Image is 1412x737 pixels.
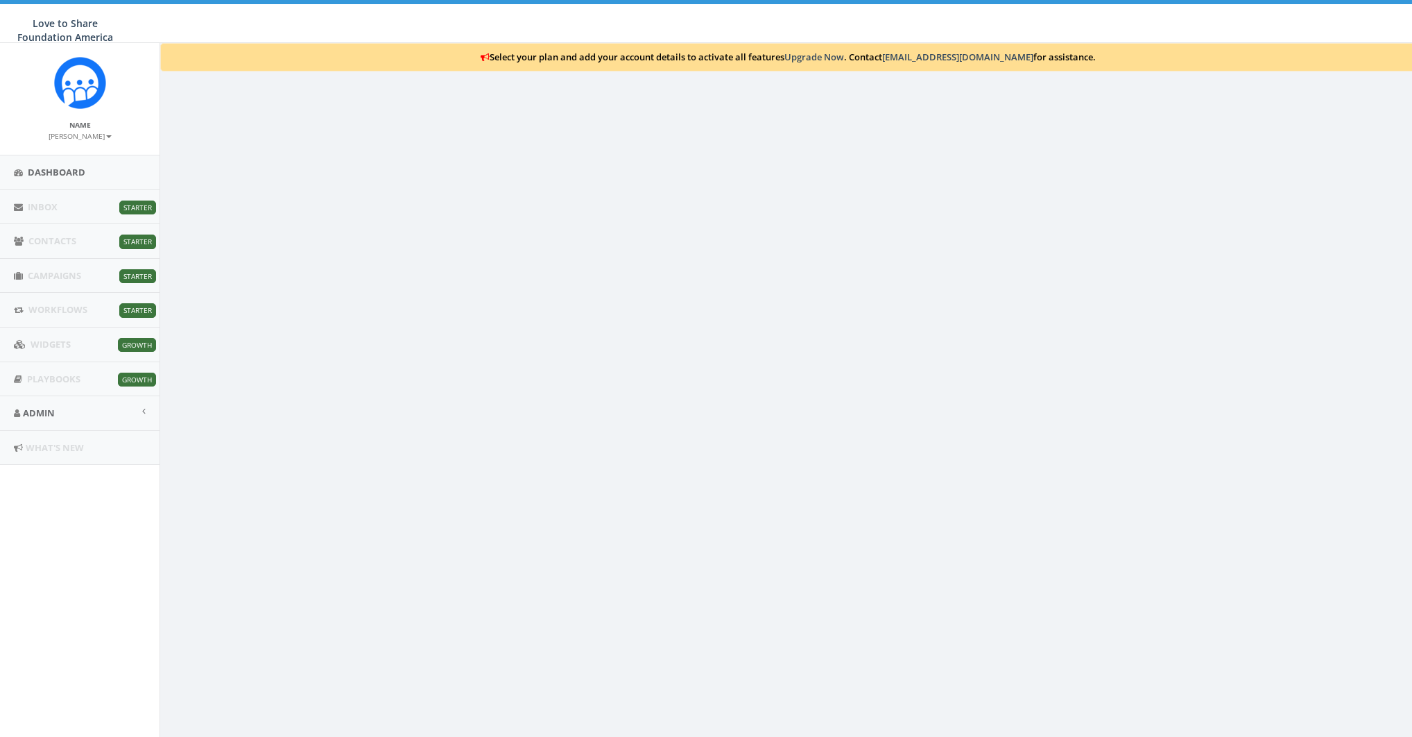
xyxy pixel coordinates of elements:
[54,57,106,109] img: Rally_Corp_Icon.png
[49,131,112,141] small: [PERSON_NAME]
[119,201,156,214] span: Starter
[69,120,91,130] small: Name
[784,51,844,63] a: Upgrade Now
[119,303,156,317] span: Starter
[17,17,113,44] span: Love to Share Foundation America
[119,235,156,248] span: Starter
[23,407,55,419] span: Admin
[118,373,156,387] span: Growth
[119,269,156,283] span: Starter
[882,51,1033,63] a: [EMAIL_ADDRESS][DOMAIN_NAME]
[118,338,156,352] span: Growth
[28,166,85,178] span: Dashboard
[49,129,112,142] a: [PERSON_NAME]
